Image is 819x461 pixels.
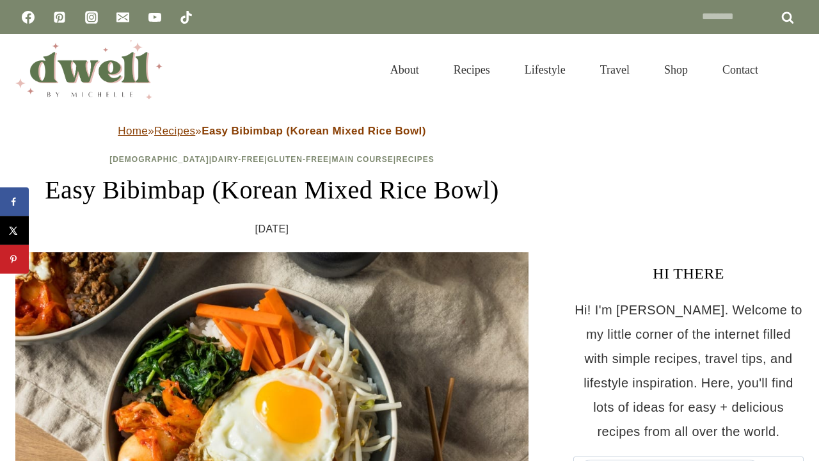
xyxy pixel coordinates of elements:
[647,47,705,92] a: Shop
[154,125,195,137] a: Recipes
[436,47,507,92] a: Recipes
[507,47,583,92] a: Lifestyle
[396,155,434,164] a: Recipes
[142,4,168,30] a: YouTube
[118,125,148,137] a: Home
[109,155,434,164] span: | | | |
[79,4,104,30] a: Instagram
[15,40,163,99] img: DWELL by michelle
[202,125,426,137] strong: Easy Bibimbap (Korean Mixed Rice Bowl)
[15,4,41,30] a: Facebook
[583,47,647,92] a: Travel
[782,59,804,81] button: View Search Form
[118,125,425,137] span: » »
[573,262,804,285] h3: HI THERE
[109,155,209,164] a: [DEMOGRAPHIC_DATA]
[573,298,804,444] p: Hi! I'm [PERSON_NAME]. Welcome to my little corner of the internet filled with simple recipes, tr...
[173,4,199,30] a: TikTok
[47,4,72,30] a: Pinterest
[212,155,264,164] a: Dairy-Free
[373,47,775,92] nav: Primary Navigation
[705,47,775,92] a: Contact
[255,220,289,239] time: [DATE]
[331,155,393,164] a: Main Course
[373,47,436,92] a: About
[267,155,329,164] a: Gluten-Free
[110,4,136,30] a: Email
[15,171,529,209] h1: Easy Bibimbap (Korean Mixed Rice Bowl)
